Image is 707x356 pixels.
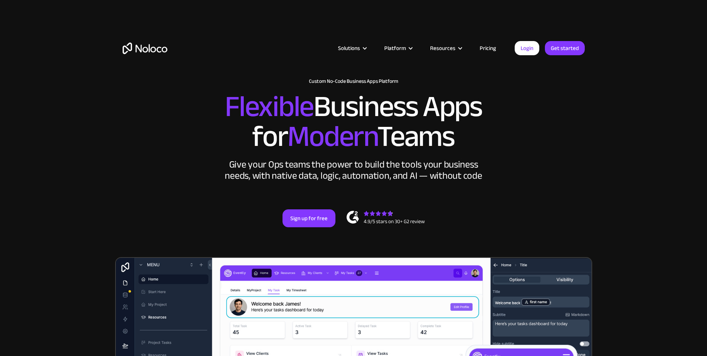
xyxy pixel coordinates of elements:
[545,41,585,55] a: Get started
[515,41,539,55] a: Login
[123,43,167,54] a: home
[430,43,455,53] div: Resources
[421,43,470,53] div: Resources
[470,43,505,53] a: Pricing
[223,159,484,181] div: Give your Ops teams the power to build the tools your business needs, with native data, logic, au...
[338,43,360,53] div: Solutions
[287,109,377,164] span: Modern
[384,43,406,53] div: Platform
[375,43,421,53] div: Platform
[283,209,335,227] a: Sign up for free
[123,92,585,152] h2: Business Apps for Teams
[329,43,375,53] div: Solutions
[225,79,313,134] span: Flexible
